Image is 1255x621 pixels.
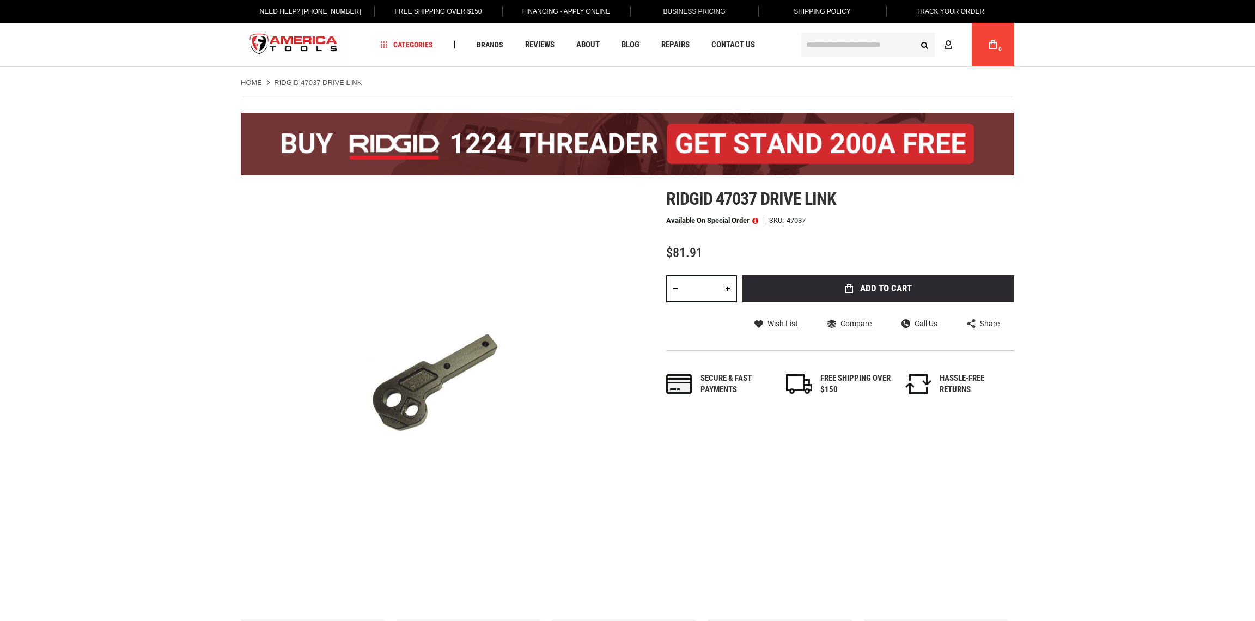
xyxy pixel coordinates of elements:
[794,8,851,15] span: Shipping Policy
[905,374,931,394] img: returns
[576,41,600,49] span: About
[983,23,1003,66] a: 0
[754,319,798,328] a: Wish List
[980,320,1000,327] span: Share
[915,320,937,327] span: Call Us
[787,217,806,224] div: 47037
[706,38,760,52] a: Contact Us
[666,245,703,260] span: $81.91
[940,373,1010,396] div: HASSLE-FREE RETURNS
[241,113,1014,175] img: BOGO: Buy the RIDGID® 1224 Threader (26092), get the 92467 200A Stand FREE!
[666,188,836,209] span: Ridgid 47037 drive link
[525,41,555,49] span: Reviews
[666,374,692,394] img: payments
[700,373,771,396] div: Secure & fast payments
[622,41,639,49] span: Blog
[381,41,433,48] span: Categories
[241,25,346,65] a: store logo
[901,319,937,328] a: Call Us
[860,284,912,293] span: Add to Cart
[571,38,605,52] a: About
[827,319,872,328] a: Compare
[786,374,812,394] img: shipping
[769,217,787,224] strong: SKU
[998,46,1002,52] span: 0
[711,41,755,49] span: Contact Us
[376,38,438,52] a: Categories
[241,25,346,65] img: America Tools
[914,34,935,55] button: Search
[661,41,690,49] span: Repairs
[840,320,872,327] span: Compare
[767,320,798,327] span: Wish List
[742,275,1014,302] button: Add to Cart
[656,38,694,52] a: Repairs
[472,38,508,52] a: Brands
[241,189,627,576] img: RIDGID 47037 DRIVE LINK
[520,38,559,52] a: Reviews
[617,38,644,52] a: Blog
[820,373,891,396] div: FREE SHIPPING OVER $150
[666,217,758,224] p: Available on Special Order
[274,78,362,87] strong: RIDGID 47037 DRIVE LINK
[241,78,262,88] a: Home
[477,41,503,48] span: Brands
